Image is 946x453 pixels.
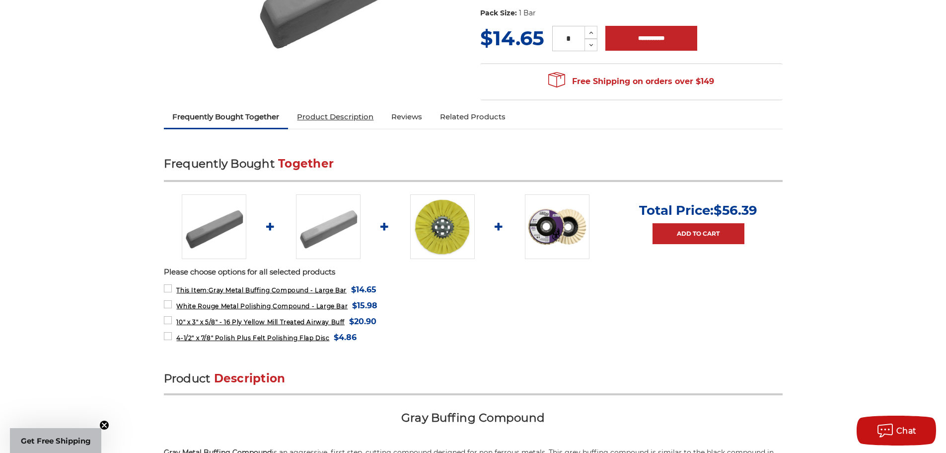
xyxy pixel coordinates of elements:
span: 4-1/2" x 7/8" Polish Plus Felt Polishing Flap Disc [176,334,329,342]
span: Gray Buffing Compound [401,411,545,425]
span: $14.65 [480,26,544,50]
span: Get Free Shipping [21,436,91,446]
span: Description [214,371,286,385]
span: White Rouge Metal Polishing Compound - Large Bar [176,302,348,310]
dt: Pack Size: [480,8,517,18]
a: Reviews [382,106,431,128]
a: Related Products [431,106,514,128]
a: Frequently Bought Together [164,106,289,128]
span: $14.65 [351,283,376,296]
span: $4.86 [334,331,357,344]
span: $15.98 [352,299,377,312]
span: $56.39 [714,202,757,218]
a: Product Description [288,106,382,128]
span: 10" x 3" x 5/8" - 16 Ply Yellow Mill Treated Airway Buff [176,318,345,326]
span: $20.90 [349,315,376,328]
span: Frequently Bought [164,157,275,171]
span: Product [164,371,211,385]
button: Close teaser [99,420,109,430]
span: Gray Metal Buffing Compound - Large Bar [176,286,346,294]
p: Total Price: [639,202,757,218]
span: Chat [896,426,917,436]
img: Gray Buffing Compound [182,194,246,259]
strong: This Item: [176,286,209,294]
button: Chat [857,416,936,446]
span: Together [278,157,334,171]
div: Get Free ShippingClose teaser [10,428,101,453]
p: Please choose options for all selected products [164,267,783,278]
span: Free Shipping on orders over $149 [548,72,714,91]
dd: 1 Bar [519,8,536,18]
a: Add to Cart [653,223,744,244]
